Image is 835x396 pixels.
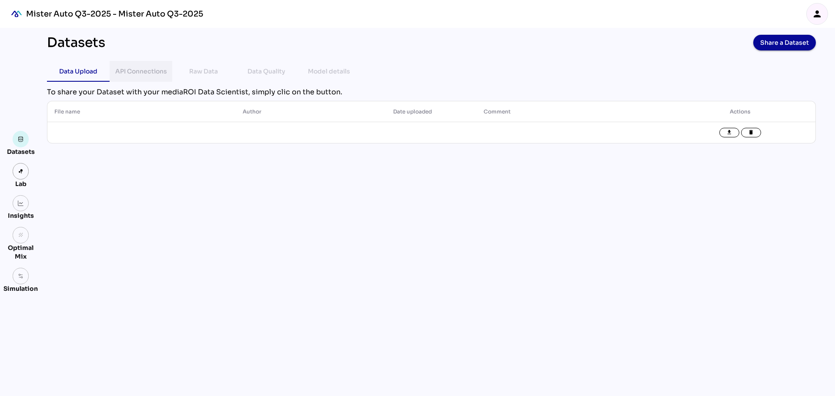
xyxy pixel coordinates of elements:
th: Date uploaded [386,101,477,122]
img: settings.svg [18,273,24,279]
div: API Connections [115,66,167,77]
i: grain [18,232,24,238]
div: To share your Dataset with your mediaROI Data Scientist, simply clic on the button. [47,87,816,97]
th: Actions [665,101,815,122]
img: lab.svg [18,168,24,174]
span: Share a Dataset [760,37,809,49]
img: graph.svg [18,200,24,206]
div: Data Upload [59,66,97,77]
i: file_download [726,130,732,136]
th: Author [236,101,386,122]
th: File name [47,101,236,122]
th: Comment [477,101,665,122]
div: Mister Auto Q3-2025 - Mister Auto Q3-2025 [26,9,203,19]
div: Raw Data [189,66,218,77]
img: data.svg [18,136,24,142]
div: mediaROI [7,4,26,23]
div: Datasets [7,147,35,156]
i: person [812,9,822,19]
div: Optimal Mix [3,243,38,261]
div: Model details [308,66,350,77]
div: Data Quality [247,66,285,77]
div: Datasets [47,35,105,50]
div: Lab [11,180,30,188]
div: Simulation [3,284,38,293]
div: Insights [8,211,34,220]
button: Share a Dataset [753,35,816,50]
i: delete [748,130,754,136]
